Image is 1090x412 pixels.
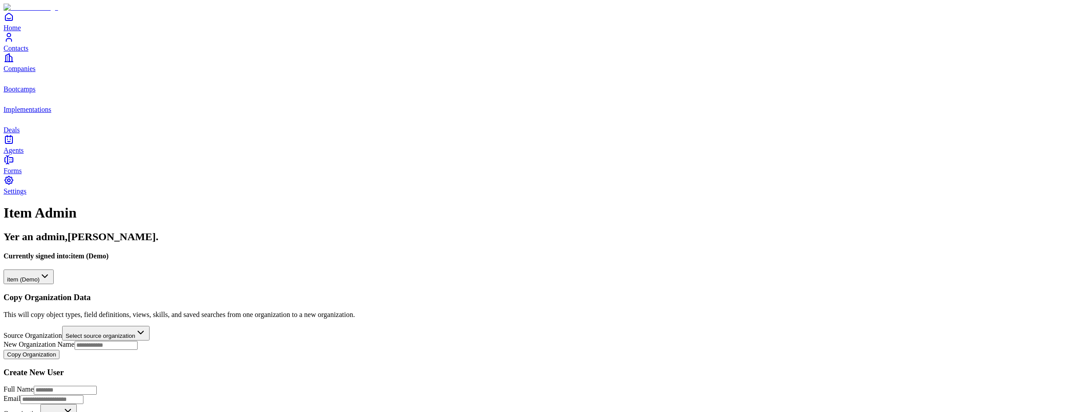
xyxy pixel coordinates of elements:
span: Companies [4,65,36,72]
span: Settings [4,187,27,195]
a: Agents [4,134,1086,154]
a: Companies [4,52,1086,72]
h1: Item Admin [4,205,1086,221]
span: Contacts [4,44,28,52]
button: Copy Organization [4,350,59,359]
a: Forms [4,154,1086,174]
h3: Copy Organization Data [4,293,1086,302]
span: Home [4,24,21,32]
h3: Create New User [4,368,1086,377]
a: Home [4,12,1086,32]
a: implementations [4,93,1086,113]
span: Agents [4,147,24,154]
a: Contacts [4,32,1086,52]
img: Item Brain Logo [4,4,58,12]
a: bootcamps [4,73,1086,93]
h4: Currently signed into: item (Demo) [4,252,1086,260]
label: New Organization Name [4,341,75,348]
a: Settings [4,175,1086,195]
span: Bootcamps [4,85,36,93]
a: deals [4,114,1086,134]
span: Implementations [4,106,51,113]
h2: Yer an admin, [PERSON_NAME] . [4,231,1086,243]
span: Forms [4,167,22,174]
label: Full Name [4,385,34,393]
label: Source Organization [4,332,62,339]
span: Deals [4,126,20,134]
label: Email [4,395,20,402]
p: This will copy object types, field definitions, views, skills, and saved searches from one organi... [4,311,1086,319]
